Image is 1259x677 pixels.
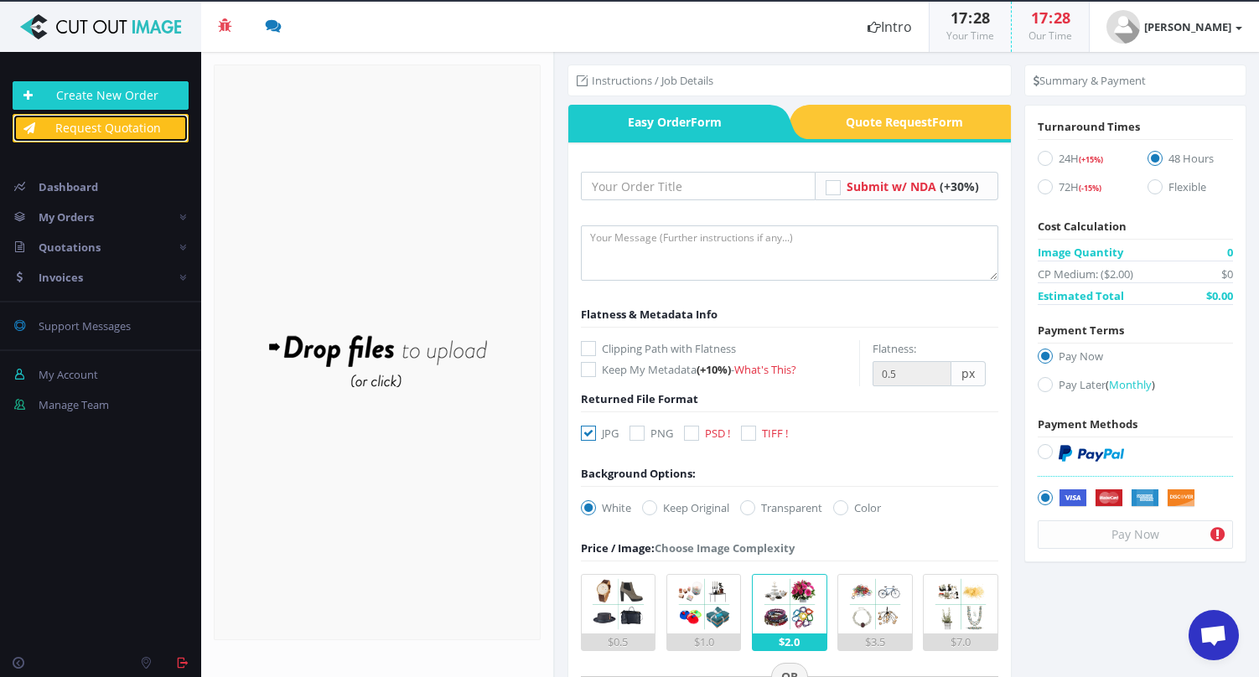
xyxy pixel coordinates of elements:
a: Create New Order [13,81,189,110]
i: Form [932,114,963,130]
span: TIFF ! [762,426,788,441]
div: $7.0 [924,633,997,650]
div: Choose Image Complexity [581,540,795,556]
img: Cut Out Image [13,14,189,39]
div: Open chat [1189,610,1239,660]
span: Payment Methods [1038,416,1137,432]
a: Quote RequestForm [811,105,1011,139]
div: $3.5 [838,633,912,650]
a: Easy OrderForm [568,105,769,139]
small: Your Time [946,28,994,43]
a: (Monthly) [1106,377,1155,392]
span: $0.00 [1206,287,1233,304]
img: 1.png [588,575,647,633]
li: Summary & Payment [1034,72,1146,89]
img: Securely by Stripe [1059,489,1195,508]
span: Quotations [39,240,101,255]
span: Price / Image: [581,540,655,556]
span: Returned File Format [581,391,698,406]
label: Clipping Path with Flatness [581,340,859,357]
label: Keep Original [642,499,729,516]
input: Your Order Title [581,172,816,200]
span: My Orders [39,209,94,225]
span: Flatness & Metadata Info [581,307,718,322]
label: 48 Hours [1148,150,1233,173]
img: 5.png [931,575,990,633]
span: 0 [1227,244,1233,261]
span: Quote Request [811,105,1011,139]
img: 4.png [846,575,904,633]
label: Flexible [1148,178,1233,201]
label: PNG [629,425,673,442]
span: CP Medium: ($2.00) [1038,266,1133,282]
img: 3.png [760,575,819,633]
label: Color [833,499,881,516]
label: Pay Later [1038,376,1233,399]
a: Intro [851,2,929,52]
span: Manage Team [39,397,109,412]
span: PSD ! [705,426,730,441]
span: 17 [1031,8,1048,28]
span: Invoices [39,270,83,285]
div: $0.5 [582,633,655,650]
small: Our Time [1028,28,1072,43]
span: (+10%) [697,362,731,377]
a: (+15%) [1079,151,1103,166]
label: Flatness: [873,340,916,357]
span: px [951,361,986,386]
span: Submit w/ NDA [847,178,936,194]
span: Cost Calculation [1038,219,1127,234]
span: My Account [39,367,98,382]
a: Request Quotation [13,114,189,142]
span: (+15%) [1079,154,1103,165]
span: (-15%) [1079,183,1101,194]
span: 28 [973,8,990,28]
span: Turnaround Times [1038,119,1140,134]
a: [PERSON_NAME] [1090,2,1259,52]
li: Instructions / Job Details [577,72,713,89]
label: JPG [581,425,619,442]
div: $2.0 [753,633,826,650]
span: Dashboard [39,179,98,194]
span: Payment Terms [1038,323,1124,338]
span: Monthly [1109,377,1152,392]
label: Keep My Metadata - [581,361,859,378]
i: Form [691,114,722,130]
label: Transparent [740,499,822,516]
span: Estimated Total [1038,287,1124,304]
span: Image Quantity [1038,244,1123,261]
img: user_default.jpg [1106,10,1140,44]
img: 2.png [675,575,733,633]
span: 28 [1054,8,1070,28]
label: 72H [1038,178,1123,201]
span: : [1048,8,1054,28]
a: (-15%) [1079,179,1101,194]
label: White [581,499,631,516]
span: Easy Order [568,105,769,139]
img: PayPal [1059,445,1124,462]
a: What's This? [734,362,796,377]
span: Support Messages [39,318,131,333]
label: 24H [1038,150,1123,173]
strong: [PERSON_NAME] [1144,19,1231,34]
span: : [967,8,973,28]
a: Submit w/ NDA (+30%) [847,178,979,194]
span: $0 [1221,266,1233,282]
label: Pay Now [1038,348,1233,370]
div: Background Options: [581,465,696,482]
span: (+30%) [940,178,979,194]
div: $1.0 [667,633,741,650]
span: 17 [951,8,967,28]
